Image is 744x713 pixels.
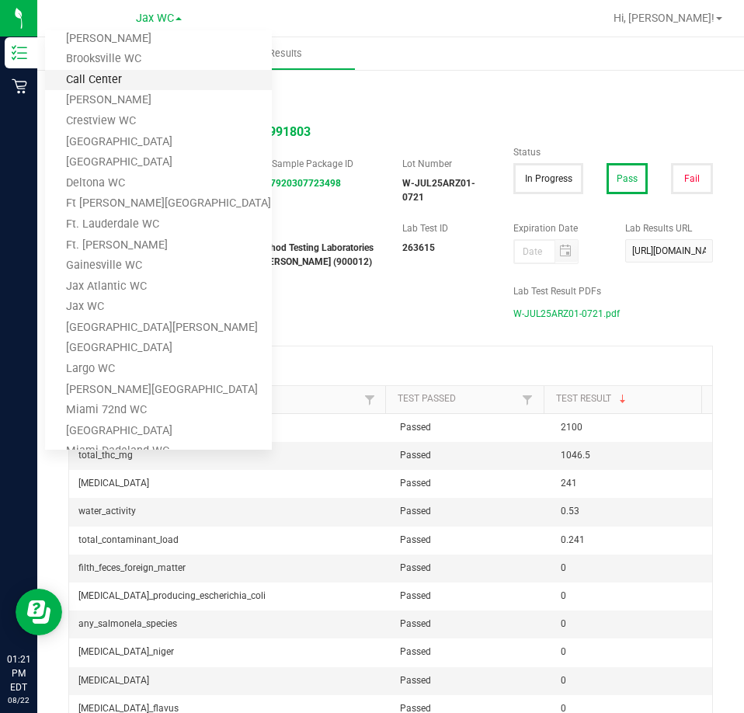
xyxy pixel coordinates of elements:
a: Largo WC [45,359,272,380]
a: [GEOGRAPHIC_DATA] [45,152,272,173]
iframe: Resource center [16,589,62,635]
a: Ft. Lauderdale WC [45,214,272,235]
span: Passed [400,478,431,489]
span: 1046.5 [561,450,590,461]
span: Sortable [617,393,629,405]
a: Gainesville WC [45,256,272,277]
a: Test PassedSortable [398,393,518,405]
span: W-JUL25ARZ01-0721.pdf [513,302,620,325]
a: Jax Atlantic WC [45,277,272,297]
span: Jax WC [136,12,174,25]
a: [GEOGRAPHIC_DATA] [45,132,272,153]
span: 0 [561,646,566,657]
a: Inventory [37,37,196,70]
p: 08/22 [7,694,30,706]
inline-svg: Inventory [12,45,27,61]
span: 0 [561,618,566,629]
label: Lab Test Result PDFs [513,284,713,298]
a: Brooksville WC [45,49,272,70]
label: Expiration Date [513,221,601,235]
span: 0 [561,590,566,601]
span: Passed [400,646,431,657]
a: [GEOGRAPHIC_DATA] [45,421,272,442]
inline-svg: Retail [12,78,27,94]
a: [GEOGRAPHIC_DATA][PERSON_NAME] [45,318,272,339]
span: [MEDICAL_DATA]_producing_escherichia_coli [78,590,266,601]
span: 0 [561,562,566,573]
button: Fail [671,163,713,194]
span: 0.241 [561,534,585,545]
span: Passed [400,562,431,573]
p: 01:21 PM EDT [7,652,30,694]
span: [MEDICAL_DATA] [78,478,149,489]
button: Pass [607,163,648,194]
span: 0 [561,675,566,686]
a: Ft. [PERSON_NAME] [45,235,272,256]
a: Miami 72nd WC [45,400,272,421]
span: total_contaminant_load [78,534,179,545]
a: [PERSON_NAME][GEOGRAPHIC_DATA] [45,380,272,401]
span: Lab Results [229,47,323,61]
span: [MEDICAL_DATA] [78,675,149,686]
a: Test ResultSortable [556,393,696,405]
button: In Progress [513,163,582,194]
span: any_salmonela_species [78,618,177,629]
a: [PERSON_NAME] [45,90,272,111]
span: total_thc_mg [78,450,133,461]
strong: Method Testing Laboratories - [PERSON_NAME] (900012) [254,242,374,267]
a: Call Center [45,70,272,91]
span: 241 [561,478,577,489]
a: Crestview WC [45,111,272,132]
a: [PERSON_NAME] [45,29,272,50]
label: Lot Number [402,157,490,171]
label: Lab Test ID [402,221,490,235]
label: Lab Results URL [625,221,713,235]
span: filth_feces_foreign_matter [78,562,186,573]
span: 2100 [561,422,582,433]
span: Passed [400,675,431,686]
a: 4807920307723498 [254,178,341,189]
span: 0.53 [561,506,579,516]
strong: 263615 [402,242,435,253]
span: Passed [400,618,431,629]
a: Ft [PERSON_NAME][GEOGRAPHIC_DATA] [45,193,272,214]
span: Hi, [PERSON_NAME]! [614,12,714,24]
label: Lab [254,221,379,235]
span: Passed [400,534,431,545]
span: Passed [400,506,431,516]
a: [GEOGRAPHIC_DATA] [45,338,272,359]
a: Filter [518,390,537,409]
span: Passed [400,450,431,461]
span: Passed [400,590,431,601]
span: [MEDICAL_DATA]_niger [78,646,174,657]
a: Deltona WC [45,173,272,194]
a: Miami Dadeland WC [45,441,272,462]
a: Lab Results [196,37,356,70]
span: water_activity [78,506,136,516]
a: Jax WC [45,297,272,318]
span: Passed [400,422,431,433]
a: Filter [360,390,379,409]
label: Status [513,145,713,159]
span: Inventory [37,47,196,61]
strong: W-JUL25ARZ01-0721 [402,178,475,203]
label: Lab Sample Package ID [254,157,379,171]
label: Last Modified [68,284,490,298]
